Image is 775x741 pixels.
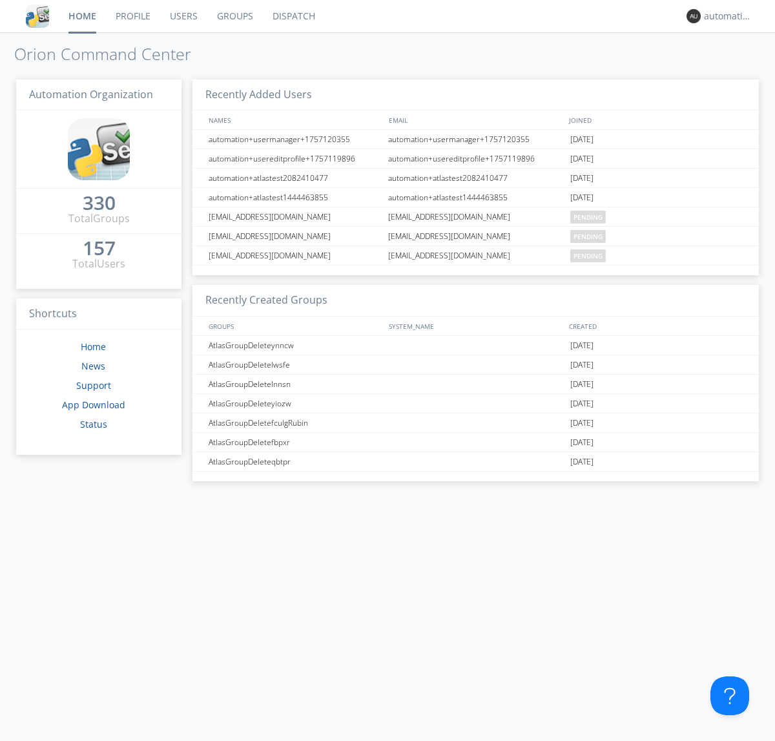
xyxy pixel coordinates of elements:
[570,149,594,169] span: [DATE]
[83,242,116,256] a: 157
[570,413,594,433] span: [DATE]
[205,433,384,452] div: AtlasGroupDeletefbpxr
[386,110,566,129] div: EMAIL
[566,317,747,335] div: CREATED
[192,246,759,266] a: [EMAIL_ADDRESS][DOMAIN_NAME][EMAIL_ADDRESS][DOMAIN_NAME]pending
[566,110,747,129] div: JOINED
[710,676,749,715] iframe: Toggle Customer Support
[205,394,384,413] div: AtlasGroupDeleteyiozw
[570,355,594,375] span: [DATE]
[205,207,384,226] div: [EMAIL_ADDRESS][DOMAIN_NAME]
[205,452,384,471] div: AtlasGroupDeleteqbtpr
[192,394,759,413] a: AtlasGroupDeleteyiozw[DATE]
[205,355,384,374] div: AtlasGroupDeletelwsfe
[80,418,107,430] a: Status
[570,211,606,224] span: pending
[205,110,382,129] div: NAMES
[205,149,384,168] div: automation+usereditprofile+1757119896
[192,149,759,169] a: automation+usereditprofile+1757119896automation+usereditprofile+1757119896[DATE]
[192,355,759,375] a: AtlasGroupDeletelwsfe[DATE]
[192,336,759,355] a: AtlasGroupDeleteynncw[DATE]
[205,413,384,432] div: AtlasGroupDeletefculgRubin
[205,130,384,149] div: automation+usermanager+1757120355
[385,149,567,168] div: automation+usereditprofile+1757119896
[570,188,594,207] span: [DATE]
[192,227,759,246] a: [EMAIL_ADDRESS][DOMAIN_NAME][EMAIL_ADDRESS][DOMAIN_NAME]pending
[192,433,759,452] a: AtlasGroupDeletefbpxr[DATE]
[68,211,130,226] div: Total Groups
[26,5,49,28] img: cddb5a64eb264b2086981ab96f4c1ba7
[205,336,384,355] div: AtlasGroupDeleteynncw
[570,249,606,262] span: pending
[205,169,384,187] div: automation+atlastest2082410477
[205,375,384,393] div: AtlasGroupDeletelnnsn
[16,298,181,330] h3: Shortcuts
[68,118,130,180] img: cddb5a64eb264b2086981ab96f4c1ba7
[29,87,153,101] span: Automation Organization
[83,196,116,211] a: 330
[570,433,594,452] span: [DATE]
[386,317,566,335] div: SYSTEM_NAME
[570,375,594,394] span: [DATE]
[687,9,701,23] img: 373638.png
[76,379,111,391] a: Support
[385,227,567,245] div: [EMAIL_ADDRESS][DOMAIN_NAME]
[192,79,759,111] h3: Recently Added Users
[192,452,759,472] a: AtlasGroupDeleteqbtpr[DATE]
[205,246,384,265] div: [EMAIL_ADDRESS][DOMAIN_NAME]
[570,336,594,355] span: [DATE]
[385,246,567,265] div: [EMAIL_ADDRESS][DOMAIN_NAME]
[192,285,759,317] h3: Recently Created Groups
[570,452,594,472] span: [DATE]
[385,207,567,226] div: [EMAIL_ADDRESS][DOMAIN_NAME]
[72,256,125,271] div: Total Users
[205,227,384,245] div: [EMAIL_ADDRESS][DOMAIN_NAME]
[385,188,567,207] div: automation+atlastest1444463855
[570,169,594,188] span: [DATE]
[62,399,125,411] a: App Download
[192,375,759,394] a: AtlasGroupDeletelnnsn[DATE]
[385,130,567,149] div: automation+usermanager+1757120355
[192,188,759,207] a: automation+atlastest1444463855automation+atlastest1444463855[DATE]
[81,360,105,372] a: News
[570,130,594,149] span: [DATE]
[385,169,567,187] div: automation+atlastest2082410477
[205,317,382,335] div: GROUPS
[192,413,759,433] a: AtlasGroupDeletefculgRubin[DATE]
[570,394,594,413] span: [DATE]
[192,207,759,227] a: [EMAIL_ADDRESS][DOMAIN_NAME][EMAIL_ADDRESS][DOMAIN_NAME]pending
[192,169,759,188] a: automation+atlastest2082410477automation+atlastest2082410477[DATE]
[704,10,752,23] div: automation+atlas0003
[83,242,116,255] div: 157
[205,188,384,207] div: automation+atlastest1444463855
[570,230,606,243] span: pending
[81,340,106,353] a: Home
[83,196,116,209] div: 330
[192,130,759,149] a: automation+usermanager+1757120355automation+usermanager+1757120355[DATE]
